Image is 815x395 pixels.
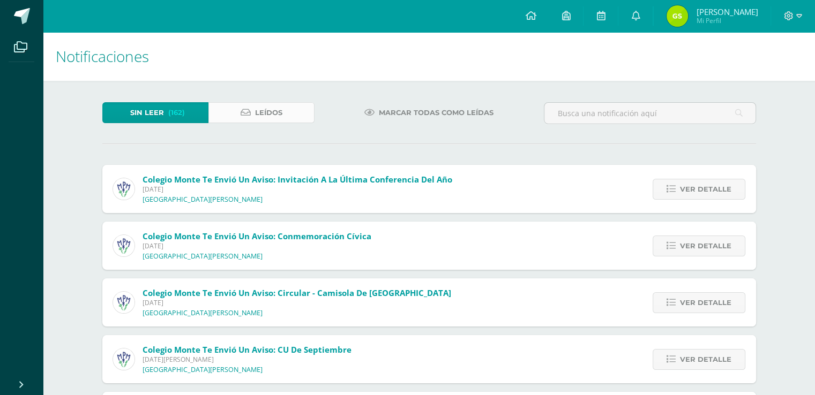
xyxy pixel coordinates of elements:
span: [DATE] [143,185,452,194]
span: Leídos [255,103,282,123]
span: (162) [168,103,185,123]
span: Marcar todas como leídas [379,103,494,123]
img: a3978fa95217fc78923840df5a445bcb.png [113,235,134,256]
span: Colegio Monte te envió un aviso: Invitación a la última conferencia del año [143,174,452,185]
span: Colegio Monte te envió un aviso: circular - Camisola de [GEOGRAPHIC_DATA] [143,287,451,298]
a: Leídos [208,102,315,123]
span: Colegio Monte te envió un aviso: Conmemoración Cívica [143,231,371,241]
span: Notificaciones [56,46,149,66]
span: Ver detalle [680,293,731,313]
a: Marcar todas como leídas [351,102,507,123]
a: Sin leer(162) [102,102,208,123]
input: Busca una notificación aquí [544,103,756,124]
span: [DATE] [143,298,451,307]
span: Ver detalle [680,350,731,369]
img: a3978fa95217fc78923840df5a445bcb.png [113,348,134,370]
p: [GEOGRAPHIC_DATA][PERSON_NAME] [143,195,263,204]
span: [DATE][PERSON_NAME] [143,355,352,364]
p: [GEOGRAPHIC_DATA][PERSON_NAME] [143,309,263,317]
span: [PERSON_NAME] [696,6,758,17]
span: [DATE] [143,241,371,250]
span: Ver detalle [680,236,731,256]
span: Mi Perfil [696,16,758,25]
p: [GEOGRAPHIC_DATA][PERSON_NAME] [143,366,263,374]
span: Ver detalle [680,179,731,199]
img: a3978fa95217fc78923840df5a445bcb.png [113,292,134,313]
span: Colegio Monte te envió un aviso: CU de septiembre [143,344,352,355]
img: a3978fa95217fc78923840df5a445bcb.png [113,178,134,200]
p: [GEOGRAPHIC_DATA][PERSON_NAME] [143,252,263,261]
img: 4f37302272b6e5e19caeb0d4110de8ad.png [667,5,688,27]
span: Sin leer [130,103,164,123]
